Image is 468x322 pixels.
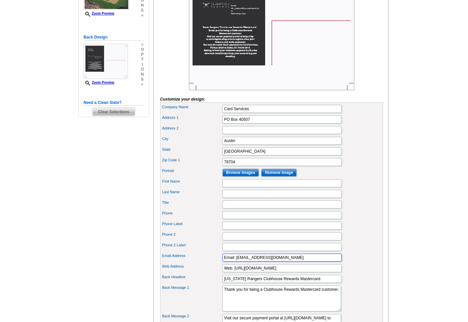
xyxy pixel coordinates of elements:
img: Z18900741_00001_1.jpg [84,44,128,79]
span: o [141,47,144,52]
a: Zoom Preview [84,81,114,84]
span: s [141,8,144,13]
h5: Need a Clean Slate? [84,100,144,106]
label: Phone [162,210,222,216]
i: Customize your design: [160,97,205,102]
span: s [141,77,144,82]
span: » [141,42,144,47]
label: Email Address [162,253,222,259]
span: o [141,67,144,72]
input: Remove Image [261,169,297,177]
span: t [141,57,144,62]
label: Back Headline [162,274,222,280]
label: Back Message 1 [162,285,222,290]
textarea: Thank you for being a Clubhouse Rewards Mastercard customer. [222,285,341,311]
span: p [141,52,144,57]
label: Address 1 [162,115,222,121]
label: Web Address [162,264,222,269]
a: Zoom Preview [84,12,114,15]
label: Portrait [162,168,222,174]
label: First Name [162,179,222,184]
label: Company Name [162,104,222,110]
span: » [141,13,144,18]
label: Phone Label [162,221,222,227]
input: Browse Images [222,169,259,177]
span: Clear Selections [92,108,135,116]
label: Zip Code 1 [162,157,222,163]
label: Last Name [162,189,222,195]
span: n [141,72,144,77]
span: n [141,3,144,8]
label: Phone 2 Label [162,242,222,248]
iframe: LiveChat chat widget [335,168,468,322]
label: State [162,147,222,152]
span: » [141,82,144,87]
label: Title [162,200,222,205]
h5: Back Design [84,34,144,40]
label: City [162,136,222,142]
label: Address 2 [162,125,222,131]
label: Back Message 2 [162,313,222,319]
span: i [141,62,144,67]
label: Phone 2 [162,232,222,237]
